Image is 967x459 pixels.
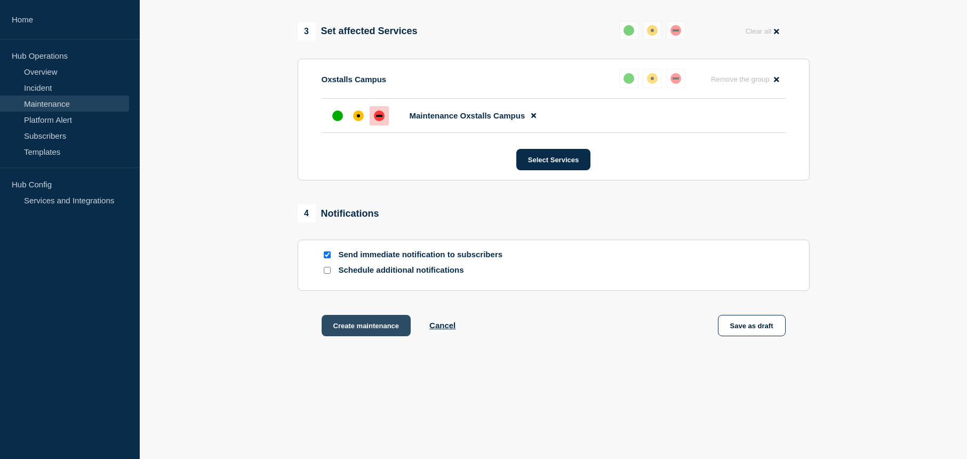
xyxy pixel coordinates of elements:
button: Clear all [739,21,785,42]
div: up [624,73,634,84]
button: up [619,21,638,40]
button: Save as draft [718,315,786,336]
button: down [666,21,685,40]
button: affected [643,69,662,88]
div: down [670,25,681,36]
button: Create maintenance [322,315,411,336]
div: affected [647,73,658,84]
div: up [332,110,343,121]
input: Schedule additional notifications [324,267,331,274]
p: Send immediate notification to subscribers [339,250,509,260]
span: 4 [298,204,316,223]
p: Schedule additional notifications [339,265,509,275]
button: Cancel [429,321,455,330]
div: Notifications [298,204,379,223]
button: affected [643,21,662,40]
button: Remove the group [705,69,786,90]
div: up [624,25,634,36]
button: up [619,69,638,88]
input: Send immediate notification to subscribers [324,251,331,258]
div: affected [353,110,364,121]
div: Set affected Services [298,22,418,41]
span: Maintenance Oxstalls Campus [410,111,525,120]
div: down [374,110,385,121]
span: Remove the group [711,75,770,83]
div: down [670,73,681,84]
p: Oxstalls Campus [322,75,387,84]
button: Select Services [516,149,590,170]
span: 3 [298,22,316,41]
button: down [666,69,685,88]
div: affected [647,25,658,36]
